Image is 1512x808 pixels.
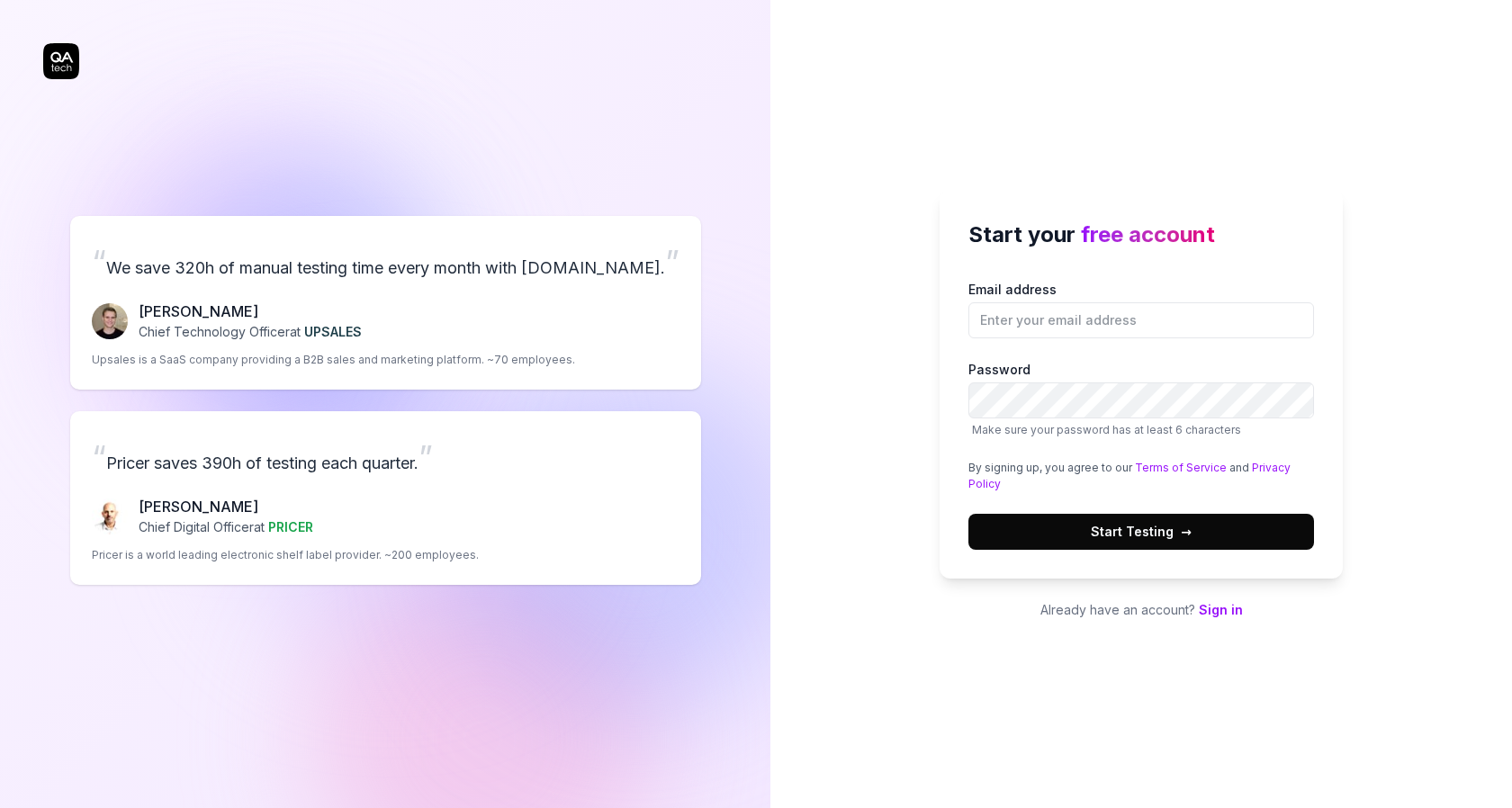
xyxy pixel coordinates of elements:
span: Start Testing [1091,522,1192,541]
span: free account [1081,221,1215,247]
img: Fredrik Seidl [92,303,128,339]
span: ” [418,437,433,477]
a: “Pricer saves 390h of testing each quarter.”Chris Chalkitis[PERSON_NAME]Chief Digital Officerat P... [70,411,701,585]
span: ” [665,242,679,282]
span: Make sure your password has at least 6 characters [972,423,1241,436]
p: [PERSON_NAME] [139,301,362,322]
p: Already have an account? [940,600,1343,619]
p: Pricer saves 390h of testing each quarter. [92,433,679,481]
p: We save 320h of manual testing time every month with [DOMAIN_NAME]. [92,238,679,286]
label: Email address [968,280,1314,338]
input: Email address [968,302,1314,338]
a: Privacy Policy [968,461,1291,490]
span: PRICER [268,519,313,534]
p: Chief Technology Officer at [139,322,362,341]
img: Chris Chalkitis [92,498,128,534]
span: “ [92,437,106,477]
input: PasswordMake sure your password has at least 6 characters [968,382,1314,418]
p: Pricer is a world leading electronic shelf label provider. ~200 employees. [92,547,479,563]
p: Upsales is a SaaS company providing a B2B sales and marketing platform. ~70 employees. [92,352,575,368]
span: “ [92,242,106,282]
span: → [1181,522,1192,541]
h2: Start your [968,219,1314,251]
p: Chief Digital Officer at [139,517,313,536]
label: Password [968,360,1314,438]
button: Start Testing→ [968,514,1314,550]
p: [PERSON_NAME] [139,496,313,517]
a: Sign in [1199,602,1243,617]
div: By signing up, you agree to our and [968,460,1314,492]
span: UPSALES [304,324,362,339]
a: Terms of Service [1135,461,1227,474]
a: “We save 320h of manual testing time every month with [DOMAIN_NAME].”Fredrik Seidl[PERSON_NAME]Ch... [70,216,701,390]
